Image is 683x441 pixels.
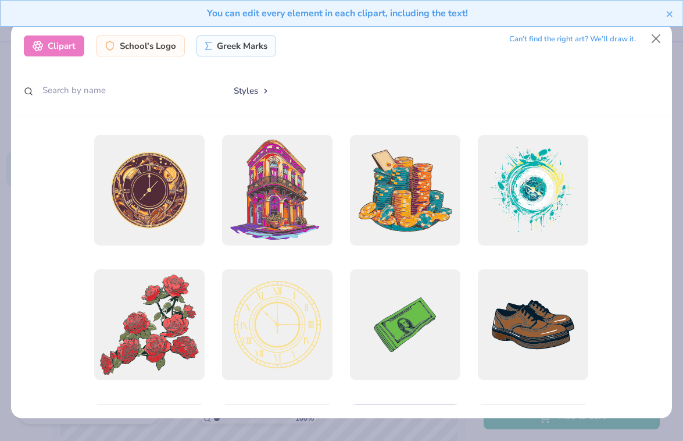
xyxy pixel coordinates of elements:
[24,80,210,101] input: Search by name
[509,29,636,49] div: Can’t find the right art? We’ll draw it.
[196,35,276,56] div: Greek Marks
[645,28,667,50] button: Close
[9,6,666,20] div: You can edit every element in each clipart, including the text!
[96,35,185,56] div: School's Logo
[666,6,674,20] button: close
[24,35,84,56] div: Clipart
[221,80,282,102] button: Styles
